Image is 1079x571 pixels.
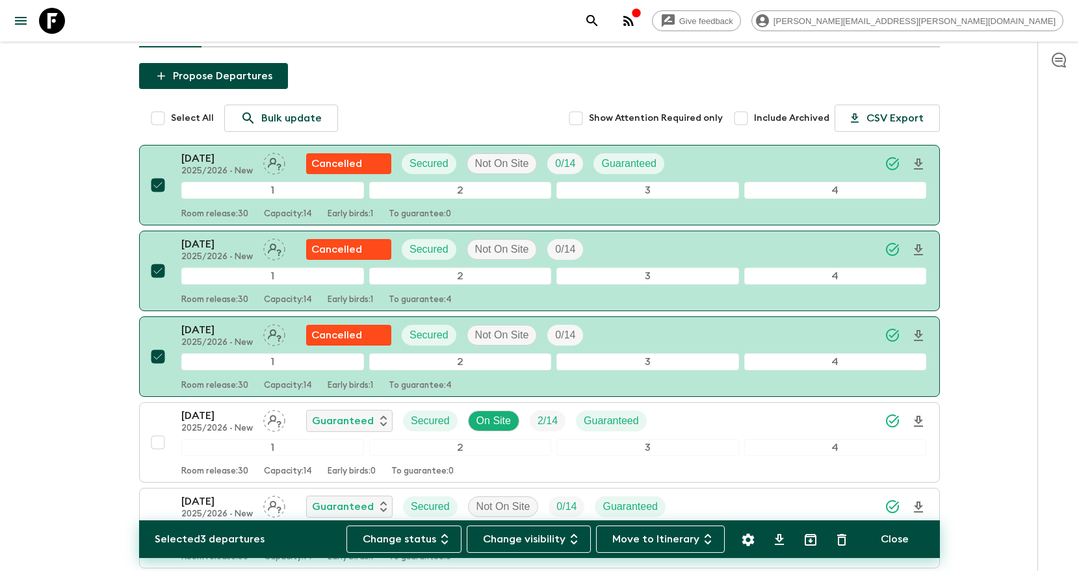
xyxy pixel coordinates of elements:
div: Not On Site [468,496,539,517]
p: Guaranteed [584,413,639,429]
p: 2025/2026 - New [181,252,253,262]
p: Guaranteed [312,413,374,429]
span: Assign pack leader [263,328,285,338]
p: Secured [411,413,450,429]
div: 4 [744,439,927,456]
svg: Download Onboarding [911,500,926,515]
p: Guaranteed [603,499,658,514]
button: Delete [829,527,855,553]
p: Room release: 30 [181,466,248,477]
div: Flash Pack cancellation [306,325,391,346]
div: 3 [556,439,739,456]
p: Not On Site [476,499,530,514]
div: 4 [744,353,927,370]
button: Change visibility [467,526,591,553]
p: Secured [409,242,448,257]
p: 2025/2026 - New [181,338,253,348]
p: Bulk update [261,110,322,126]
button: [DATE]2025/2026 - NewAssign pack leaderGuaranteedSecuredNot On SiteTrip FillGuaranteed1234Room re... [139,488,940,568]
a: Bulk update [224,105,338,132]
div: 2 [369,353,552,370]
p: [DATE] [181,322,253,338]
div: Trip Fill [549,496,584,517]
p: [DATE] [181,151,253,166]
p: Secured [409,327,448,343]
div: Not On Site [467,325,538,346]
span: Give feedback [672,16,740,26]
div: Secured [402,239,456,260]
div: Flash Pack cancellation [306,153,391,174]
button: Change status [346,526,461,553]
div: Trip Fill [530,411,565,431]
p: Room release: 30 [181,295,248,305]
span: Assign pack leader [263,414,285,424]
p: Room release: 30 [181,381,248,391]
p: Guaranteed [601,156,656,171]
div: Trip Fill [547,153,583,174]
span: Assign pack leader [263,242,285,253]
p: 0 / 14 [555,242,575,257]
div: 4 [744,268,927,285]
svg: Download Onboarding [911,157,926,172]
button: CSV Export [835,105,940,132]
p: 2025/2026 - New [181,509,253,520]
span: Assign pack leader [263,500,285,510]
span: Assign pack leader [263,157,285,167]
p: Cancelled [311,327,362,343]
div: 2 [369,182,552,199]
p: Selected 3 departures [155,531,265,547]
button: Propose Departures [139,63,288,89]
p: 0 / 14 [555,156,575,171]
button: Move to Itinerary [596,526,725,553]
span: Include Archived [754,112,829,125]
button: [DATE]2025/2026 - NewAssign pack leaderFlash Pack cancellationSecuredNot On SiteTrip FillGuarante... [139,145,940,225]
div: 4 [744,182,927,199]
div: [PERSON_NAME][EMAIL_ADDRESS][PERSON_NAME][DOMAIN_NAME] [751,10,1063,31]
div: Secured [402,153,456,174]
p: Guaranteed [312,499,374,514]
svg: Synced Successfully [885,242,900,257]
p: [DATE] [181,236,253,252]
span: Show Attention Required only [589,112,723,125]
p: Room release: 30 [181,209,248,220]
div: Not On Site [467,239,538,260]
div: 3 [556,182,739,199]
div: 2 [369,439,552,456]
p: 2025/2026 - New [181,166,253,177]
div: 1 [181,353,364,370]
svg: Download Onboarding [911,328,926,344]
button: [DATE]2025/2026 - NewAssign pack leaderGuaranteedSecuredOn SiteTrip FillGuaranteed1234Room releas... [139,402,940,483]
button: [DATE]2025/2026 - NewAssign pack leaderFlash Pack cancellationSecuredNot On SiteTrip Fill1234Room... [139,316,940,397]
p: Cancelled [311,156,362,171]
p: 2025/2026 - New [181,424,253,434]
a: Give feedback [652,10,741,31]
div: 1 [181,439,364,456]
p: Not On Site [475,242,529,257]
p: Capacity: 14 [264,295,312,305]
p: Early birds: 1 [328,209,373,220]
p: 0 / 14 [555,327,575,343]
p: [DATE] [181,494,253,509]
button: Download CSV [766,527,792,553]
svg: Synced Successfully [885,499,900,514]
button: [DATE]2025/2026 - NewAssign pack leaderFlash Pack cancellationSecuredNot On SiteTrip Fill1234Room... [139,231,940,311]
div: Trip Fill [547,325,583,346]
div: On Site [468,411,519,431]
div: Flash Pack cancellation [306,239,391,260]
p: On Site [476,413,511,429]
p: 2 / 14 [538,413,558,429]
p: Cancelled [311,242,362,257]
span: Select All [171,112,214,125]
button: search adventures [579,8,605,34]
p: Early birds: 1 [328,381,373,391]
div: Trip Fill [547,239,583,260]
svg: Download Onboarding [911,242,926,258]
div: 1 [181,182,364,199]
p: Secured [411,499,450,514]
p: To guarantee: 0 [391,466,454,477]
button: Settings [735,527,761,553]
div: Secured [403,496,458,517]
svg: Synced Successfully [885,327,900,343]
p: Not On Site [475,327,529,343]
svg: Download Onboarding [911,414,926,429]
